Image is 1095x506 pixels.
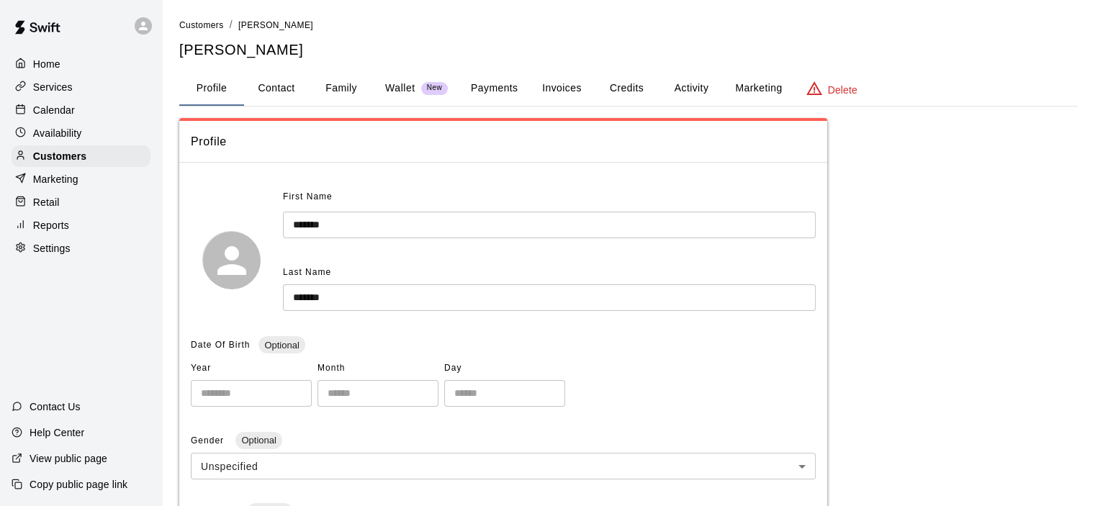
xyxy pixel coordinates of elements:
[12,191,150,213] a: Retail
[179,71,1078,106] div: basic tabs example
[33,172,78,186] p: Marketing
[244,71,309,106] button: Contact
[179,40,1078,60] h5: [PERSON_NAME]
[33,103,75,117] p: Calendar
[179,17,1078,33] nav: breadcrumb
[191,132,816,151] span: Profile
[30,399,81,414] p: Contact Us
[444,357,565,380] span: Day
[235,435,281,446] span: Optional
[421,83,448,93] span: New
[33,80,73,94] p: Services
[12,168,150,190] a: Marketing
[283,186,333,209] span: First Name
[33,149,86,163] p: Customers
[828,83,857,97] p: Delete
[317,357,438,380] span: Month
[529,71,594,106] button: Invoices
[459,71,529,106] button: Payments
[724,71,793,106] button: Marketing
[309,71,374,106] button: Family
[33,126,82,140] p: Availability
[33,57,60,71] p: Home
[30,451,107,466] p: View public page
[12,238,150,259] a: Settings
[191,435,227,446] span: Gender
[385,81,415,96] p: Wallet
[12,53,150,75] a: Home
[12,122,150,144] a: Availability
[30,425,84,440] p: Help Center
[238,20,313,30] span: [PERSON_NAME]
[33,241,71,256] p: Settings
[179,20,224,30] span: Customers
[179,19,224,30] a: Customers
[191,357,312,380] span: Year
[33,195,60,209] p: Retail
[258,340,305,351] span: Optional
[230,17,233,32] li: /
[12,145,150,167] a: Customers
[594,71,659,106] button: Credits
[659,71,724,106] button: Activity
[33,218,69,232] p: Reports
[283,267,331,277] span: Last Name
[12,99,150,121] a: Calendar
[191,340,250,350] span: Date Of Birth
[30,477,127,492] p: Copy public page link
[12,214,150,236] a: Reports
[179,71,244,106] button: Profile
[12,76,150,98] a: Services
[191,453,816,479] div: Unspecified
